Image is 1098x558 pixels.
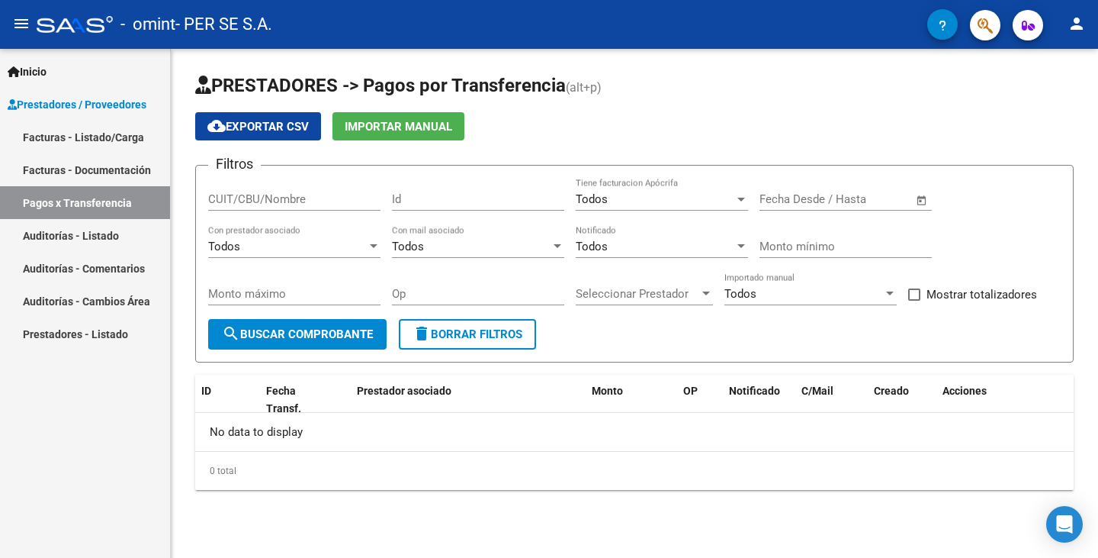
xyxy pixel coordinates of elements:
[1067,15,1086,33] mat-icon: person
[723,375,795,425] datatable-header-cell: Notificado
[576,192,608,206] span: Todos
[8,63,47,80] span: Inicio
[222,324,240,343] mat-icon: search
[413,327,522,341] span: Borrar Filtros
[351,375,586,425] datatable-header-cell: Prestador asociado
[724,287,756,301] span: Todos
[332,112,464,140] button: Importar Manual
[413,324,431,343] mat-icon: delete
[576,240,608,253] span: Todos
[195,375,260,425] datatable-header-cell: ID
[936,375,1074,425] datatable-header-cell: Acciones
[120,8,175,41] span: - omint
[566,80,602,95] span: (alt+p)
[195,75,566,96] span: PRESTADORES -> Pagos por Transferencia
[207,117,226,135] mat-icon: cloud_download
[208,240,240,253] span: Todos
[12,15,30,33] mat-icon: menu
[677,375,723,425] datatable-header-cell: OP
[926,285,1037,304] span: Mostrar totalizadores
[266,385,301,414] span: Fecha Transf.
[357,385,451,397] span: Prestador asociado
[195,452,1074,490] div: 0 total
[795,375,868,425] datatable-header-cell: C/Mail
[835,192,909,206] input: Fecha fin
[175,8,272,41] span: - PER SE S.A.
[260,375,329,425] datatable-header-cell: Fecha Transf.
[222,327,373,341] span: Buscar Comprobante
[201,385,211,397] span: ID
[592,385,623,397] span: Monto
[874,385,909,397] span: Creado
[683,385,698,397] span: OP
[8,96,146,113] span: Prestadores / Proveedores
[207,120,309,134] span: Exportar CSV
[586,375,677,425] datatable-header-cell: Monto
[729,385,780,397] span: Notificado
[942,385,987,397] span: Acciones
[1046,506,1083,543] div: Open Intercom Messenger
[759,192,821,206] input: Fecha inicio
[208,319,387,350] button: Buscar Comprobante
[195,413,1074,451] div: No data to display
[801,385,833,397] span: C/Mail
[195,112,321,140] button: Exportar CSV
[399,319,536,350] button: Borrar Filtros
[868,375,936,425] datatable-header-cell: Creado
[392,240,424,253] span: Todos
[576,287,699,301] span: Seleccionar Prestador
[208,153,261,175] h3: Filtros
[913,192,931,209] button: Open calendar
[345,120,452,134] span: Importar Manual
